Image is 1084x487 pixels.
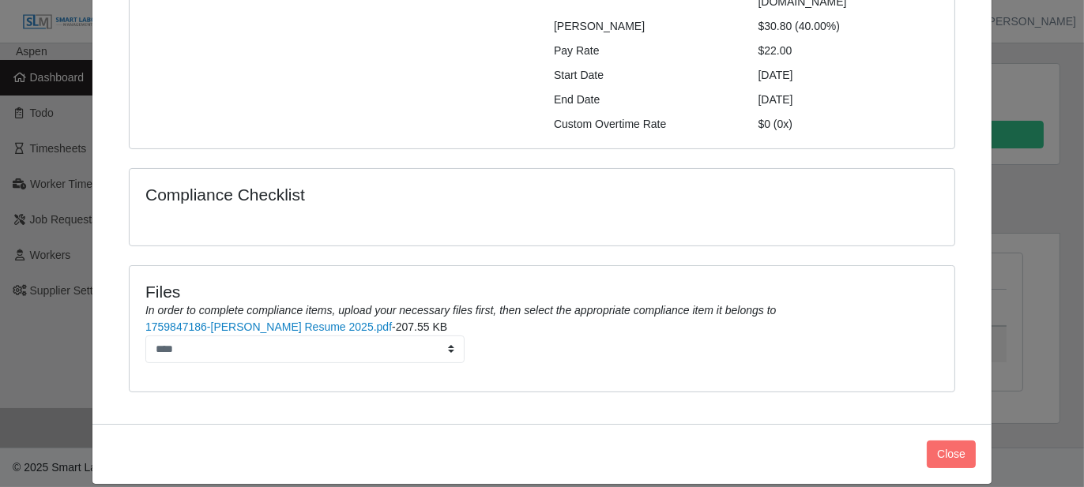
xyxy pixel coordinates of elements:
[747,67,951,84] div: [DATE]
[145,319,939,363] li: -
[145,320,392,333] a: 1759847186-[PERSON_NAME] Resume 2025.pdf
[542,92,747,108] div: End Date
[542,116,747,133] div: Custom Overtime Rate
[747,43,951,59] div: $22.00
[396,320,447,333] span: 207.55 KB
[927,440,976,468] button: Close
[145,185,666,204] h4: Compliance Checklist
[542,67,747,84] div: Start Date
[758,118,793,130] span: $0 (0x)
[145,304,776,317] i: In order to complete compliance items, upload your necessary files first, then select the appropr...
[145,282,939,302] h4: Files
[542,43,747,59] div: Pay Rate
[758,93,793,106] span: [DATE]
